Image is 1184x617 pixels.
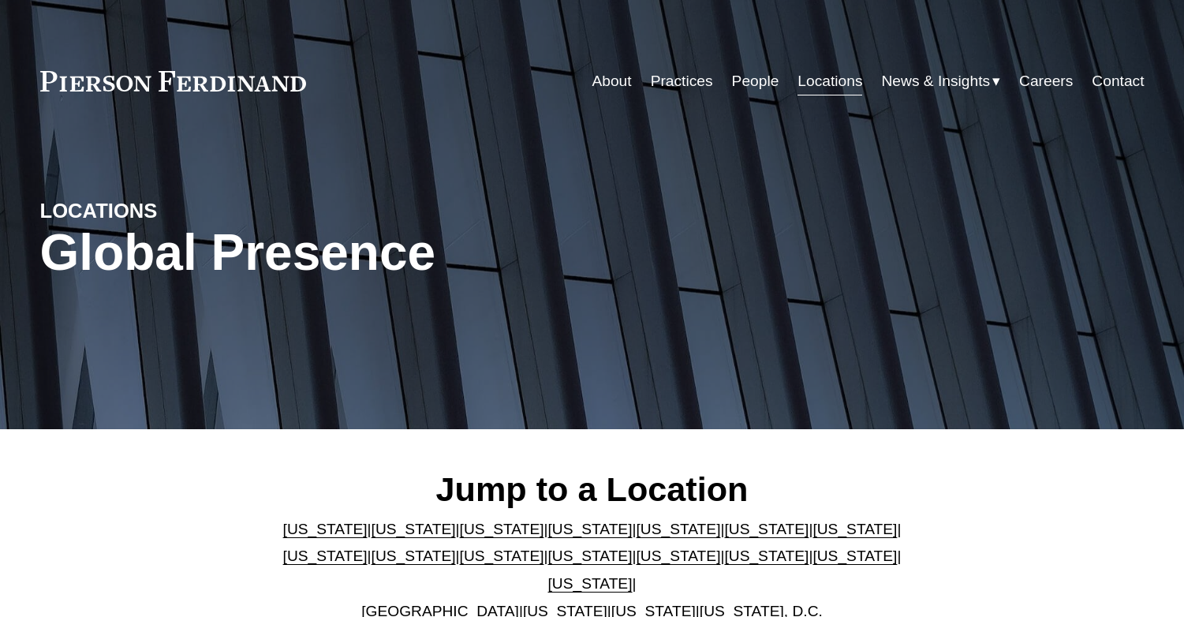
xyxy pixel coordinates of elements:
[636,548,720,564] a: [US_STATE]
[548,521,633,537] a: [US_STATE]
[651,66,713,96] a: Practices
[40,224,776,282] h1: Global Presence
[283,548,368,564] a: [US_STATE]
[732,66,779,96] a: People
[40,198,316,223] h4: LOCATIONS
[882,66,1001,96] a: folder dropdown
[592,66,631,96] a: About
[724,521,809,537] a: [US_STATE]
[724,548,809,564] a: [US_STATE]
[283,521,368,537] a: [US_STATE]
[1092,66,1144,96] a: Contact
[372,521,456,537] a: [US_STATE]
[636,521,720,537] a: [US_STATE]
[548,575,633,592] a: [US_STATE]
[812,548,897,564] a: [US_STATE]
[460,521,544,537] a: [US_STATE]
[882,68,991,95] span: News & Insights
[460,548,544,564] a: [US_STATE]
[270,469,914,510] h2: Jump to a Location
[372,548,456,564] a: [US_STATE]
[1019,66,1073,96] a: Careers
[797,66,862,96] a: Locations
[548,548,633,564] a: [US_STATE]
[812,521,897,537] a: [US_STATE]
